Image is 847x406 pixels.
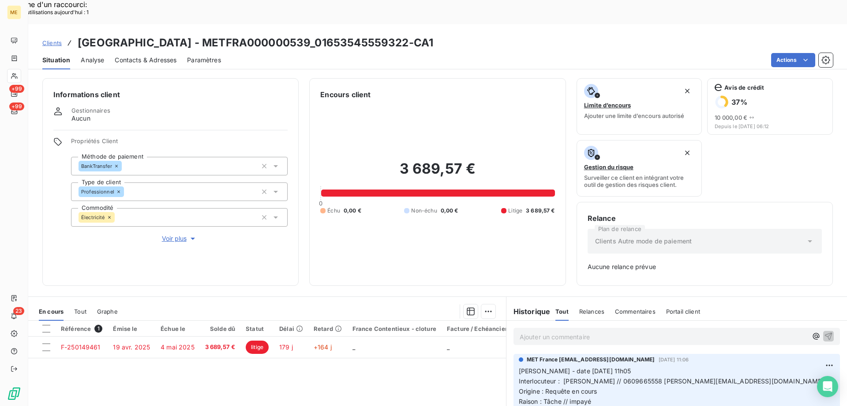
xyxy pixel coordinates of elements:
span: 1 [94,325,102,333]
span: Non-échu [411,207,437,215]
span: 179 j [279,343,293,351]
div: Facture / Echéancier [447,325,507,332]
span: 4 mai 2025 [161,343,195,351]
span: Propriétés Client [71,137,288,150]
span: Avis de crédit [724,84,764,91]
span: Contacts & Adresses [115,56,176,65]
span: Professionnel [81,189,114,194]
span: Gestion du risque [584,163,633,171]
span: Relances [579,308,604,315]
span: Électricité [81,215,105,220]
div: France Contentieux - cloture [352,325,436,332]
div: Émise le [113,325,150,332]
span: Tout [74,308,86,315]
span: +99 [9,85,24,93]
span: Commentaires [615,308,656,315]
span: Surveiller ce client en intégrant votre outil de gestion des risques client. [584,174,695,188]
span: Aucun [71,114,90,123]
div: Solde dû [205,325,236,332]
span: 19 avr. 2025 [113,343,150,351]
input: Ajouter une valeur [124,188,131,196]
span: Portail client [666,308,700,315]
h6: 37 % [731,98,747,106]
span: +164 j [314,343,332,351]
button: Gestion du risqueSurveiller ce client en intégrant votre outil de gestion des risques client. [577,140,702,197]
span: _ [352,343,355,351]
span: BankTransfer [81,163,112,169]
span: 10 000,00 € [715,114,747,121]
span: 3 689,57 € [526,207,555,215]
div: Open Intercom Messenger [817,376,838,397]
h2: 3 689,57 € [320,160,555,186]
span: +99 [9,102,24,110]
span: Depuis le [DATE] 06:12 [715,124,825,129]
span: Origine : Requête en cours [519,387,597,395]
span: _ [447,343,450,351]
span: Litige [508,207,522,215]
span: Interlocuteur : [PERSON_NAME] // 0609665558 [PERSON_NAME][EMAIL_ADDRESS][DOMAIN_NAME] [519,377,824,385]
span: Limite d’encours [584,102,631,109]
h3: [GEOGRAPHIC_DATA] - METFRA000000539_01653545559322-CA1 [78,35,433,51]
span: Raison : Tâche // impayé [519,398,592,405]
h6: Historique [506,306,551,317]
div: Statut [246,325,269,332]
span: Voir plus [162,234,197,243]
a: Clients [42,38,62,47]
span: 0 [319,200,322,207]
span: En cours [39,308,64,315]
span: Paramètres [187,56,221,65]
span: 0,00 € [441,207,458,215]
span: 0,00 € [344,207,361,215]
span: Graphe [97,308,118,315]
span: 23 [13,307,24,315]
span: 3 689,57 € [205,343,236,352]
img: Logo LeanPay [7,387,21,401]
button: Voir plus [71,234,288,243]
input: Ajouter une valeur [122,162,129,170]
h6: Relance [588,213,822,224]
h6: Informations client [53,89,288,100]
h6: Encours client [320,89,371,100]
input: Ajouter une valeur [115,213,122,221]
span: Analyse [81,56,104,65]
span: [PERSON_NAME] - date [DATE] 11h05 [519,367,631,375]
span: F-250149461 [61,343,101,351]
span: Clients Autre mode de paiement [595,237,692,246]
div: Échue le [161,325,195,332]
div: Référence [61,325,102,333]
span: Clients [42,39,62,46]
span: Situation [42,56,70,65]
span: Tout [555,308,569,315]
button: Actions [771,53,815,67]
span: [DATE] 11:06 [659,357,689,362]
span: Échu [327,207,340,215]
div: Retard [314,325,342,332]
span: litige [246,341,269,354]
span: Ajouter une limite d’encours autorisé [584,112,684,119]
span: MET France [EMAIL_ADDRESS][DOMAIN_NAME] [527,356,655,364]
span: Aucune relance prévue [588,262,822,271]
span: Gestionnaires [71,107,110,114]
div: Délai [279,325,303,332]
button: Limite d’encoursAjouter une limite d’encours autorisé [577,78,702,135]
